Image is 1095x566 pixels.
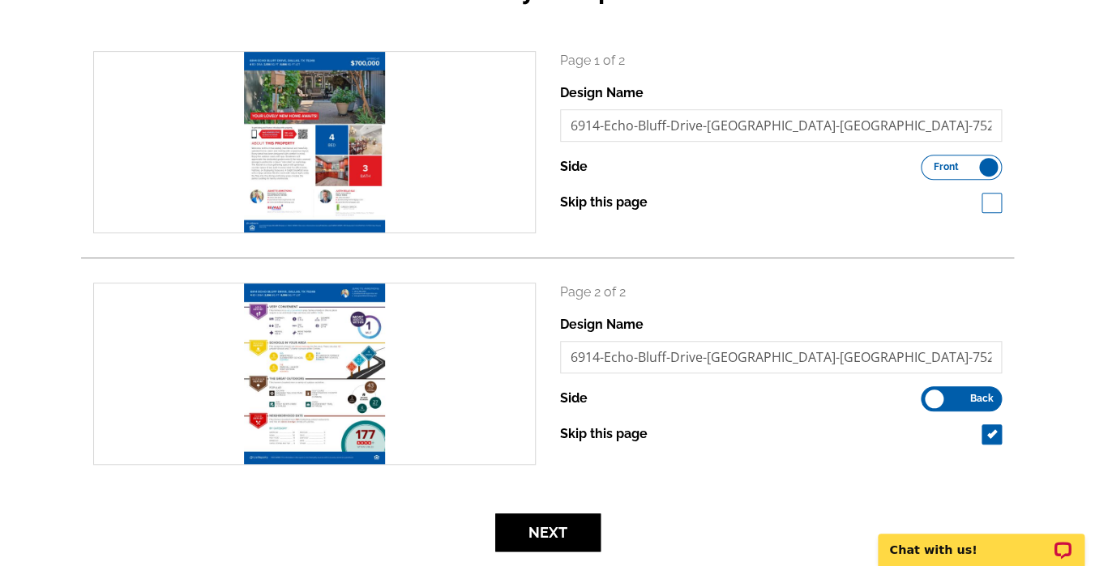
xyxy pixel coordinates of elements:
label: Skip this page [560,424,648,444]
button: Next [495,513,601,551]
iframe: LiveChat chat widget [867,515,1095,566]
input: File Name [560,341,1003,373]
p: Page 1 of 2 [560,51,1003,70]
label: Side [560,157,588,177]
span: Front [934,163,959,171]
input: File Name [560,109,1003,142]
label: Design Name [560,83,644,103]
p: Page 2 of 2 [560,283,1003,302]
span: Back [969,394,993,402]
label: Side [560,389,588,408]
label: Design Name [560,315,644,334]
label: Skip this page [560,193,648,212]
